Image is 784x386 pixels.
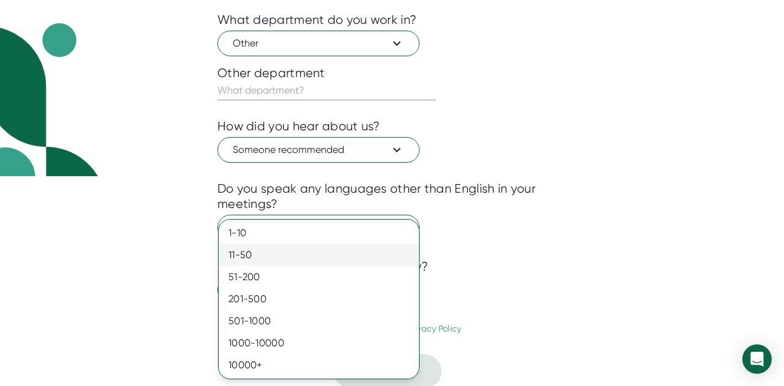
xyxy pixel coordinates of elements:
div: 51-200 [219,266,419,288]
div: 501-1000 [219,310,419,332]
div: 11-50 [219,244,419,266]
div: 1-10 [219,222,419,244]
div: 201-500 [219,288,419,310]
div: 1000-10000 [219,332,419,354]
div: 10000+ [219,354,419,376]
div: Open Intercom Messenger [742,344,772,374]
